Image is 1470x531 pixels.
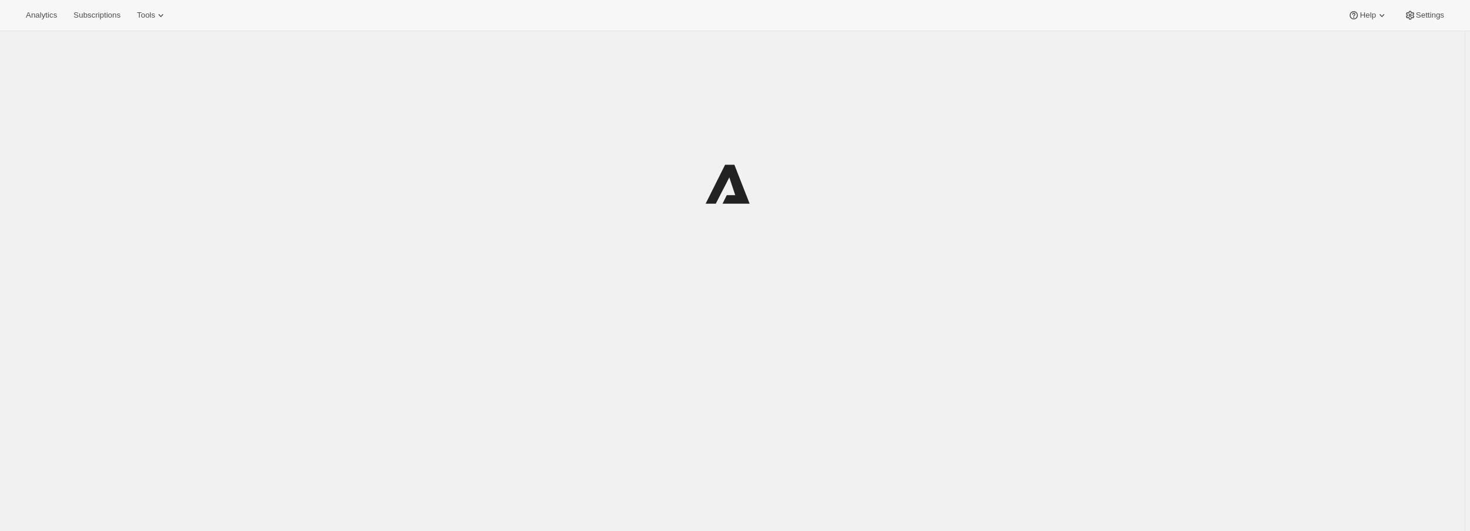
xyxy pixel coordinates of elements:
[130,7,174,23] button: Tools
[1341,7,1394,23] button: Help
[19,7,64,23] button: Analytics
[1397,7,1451,23] button: Settings
[66,7,127,23] button: Subscriptions
[73,11,120,20] span: Subscriptions
[1360,11,1375,20] span: Help
[1416,11,1444,20] span: Settings
[137,11,155,20] span: Tools
[26,11,57,20] span: Analytics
